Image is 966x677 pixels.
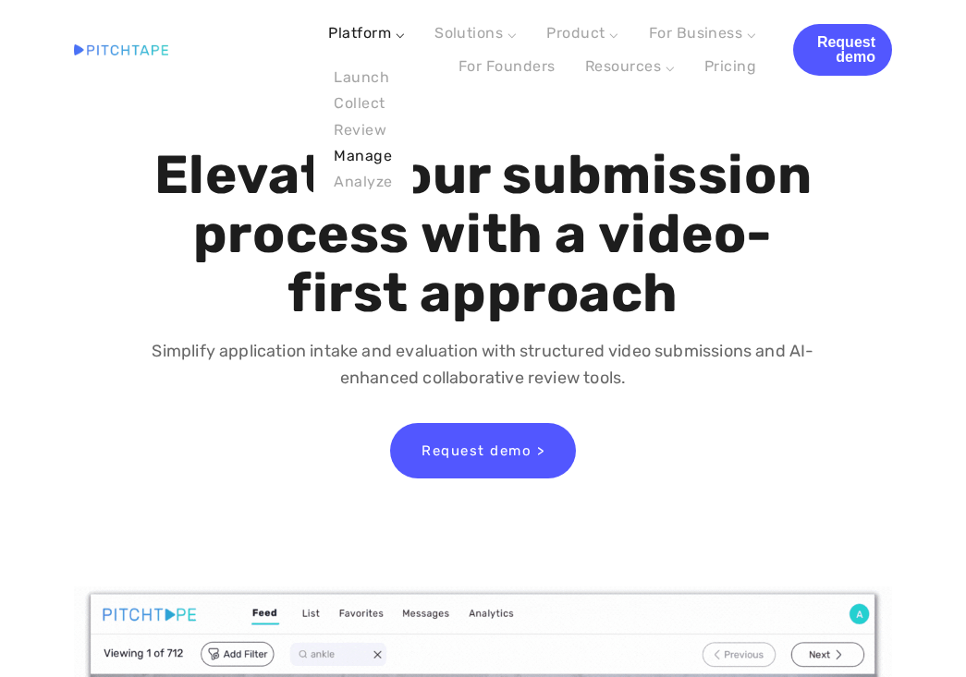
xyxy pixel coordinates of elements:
a: Request demo [793,24,892,76]
a: For Business ⌵ [649,24,757,42]
iframe: Chat Widget [874,588,966,677]
a: Request demo > [390,423,576,478]
a: Launch [328,65,398,91]
a: Analyze [328,169,398,195]
a: Review [328,116,398,142]
a: Collect [328,91,398,116]
img: Pitchtape | Video Submission Management Software [74,44,168,55]
a: Pricing [704,50,756,83]
a: Product ⌵ [546,24,618,42]
a: Manage [328,143,398,169]
a: Resources ⌵ [585,57,675,75]
a: Platform ⌵ [328,24,405,42]
h1: Elevate your submission process with a video-first approach [145,146,822,322]
a: For Founders [459,50,556,83]
p: Simplify application intake and evaluation with structured video submissions and AI-enhanced coll... [145,338,822,392]
a: Solutions ⌵ [434,24,517,42]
